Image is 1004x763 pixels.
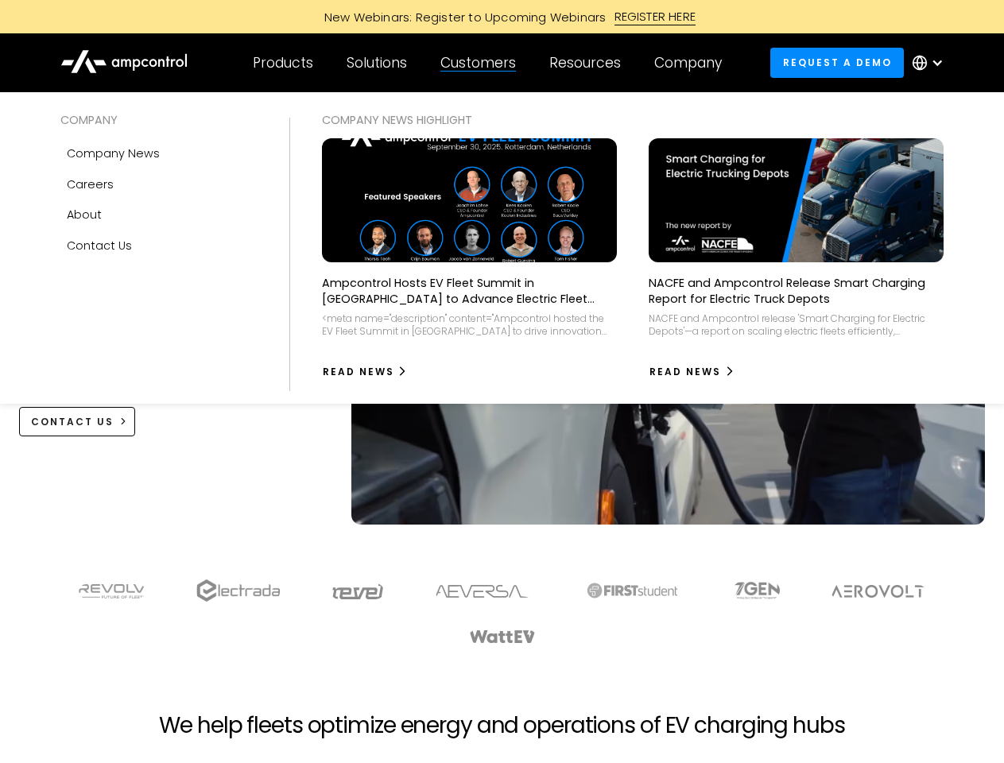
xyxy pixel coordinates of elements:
[145,8,860,25] a: New Webinars: Register to Upcoming WebinarsREGISTER HERE
[67,145,160,162] div: Company news
[649,359,735,385] a: Read News
[196,579,280,602] img: electrada logo
[770,48,904,77] a: Request a demo
[159,712,844,739] h2: We help fleets optimize energy and operations of EV charging hubs
[649,275,944,307] p: NACFE and Ampcontrol Release Smart Charging Report for Electric Truck Depots
[60,169,258,199] a: Careers
[440,54,516,72] div: Customers
[323,365,394,379] div: Read News
[654,54,722,72] div: Company
[67,237,132,254] div: Contact Us
[831,585,925,598] img: Aerovolt Logo
[649,312,944,337] div: NACFE and Ampcontrol release 'Smart Charging for Electric Depots'—a report on scaling electric fl...
[347,54,407,72] div: Solutions
[60,138,258,168] a: Company news
[322,111,944,129] div: COMPANY NEWS Highlight
[322,275,617,307] p: Ampcontrol Hosts EV Fleet Summit in [GEOGRAPHIC_DATA] to Advance Electric Fleet Management in [GE...
[253,54,313,72] div: Products
[549,54,621,72] div: Resources
[469,630,536,643] img: WattEV logo
[614,8,696,25] div: REGISTER HERE
[649,365,721,379] div: Read News
[322,312,617,337] div: <meta name="description" content="Ampcontrol hosted the EV Fleet Summit in [GEOGRAPHIC_DATA] to d...
[60,111,258,129] div: COMPANY
[31,415,114,429] div: CONTACT US
[67,176,114,193] div: Careers
[60,230,258,261] a: Contact Us
[322,359,409,385] a: Read News
[67,206,102,223] div: About
[60,199,258,230] a: About
[308,9,614,25] div: New Webinars: Register to Upcoming Webinars
[19,407,136,436] a: CONTACT US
